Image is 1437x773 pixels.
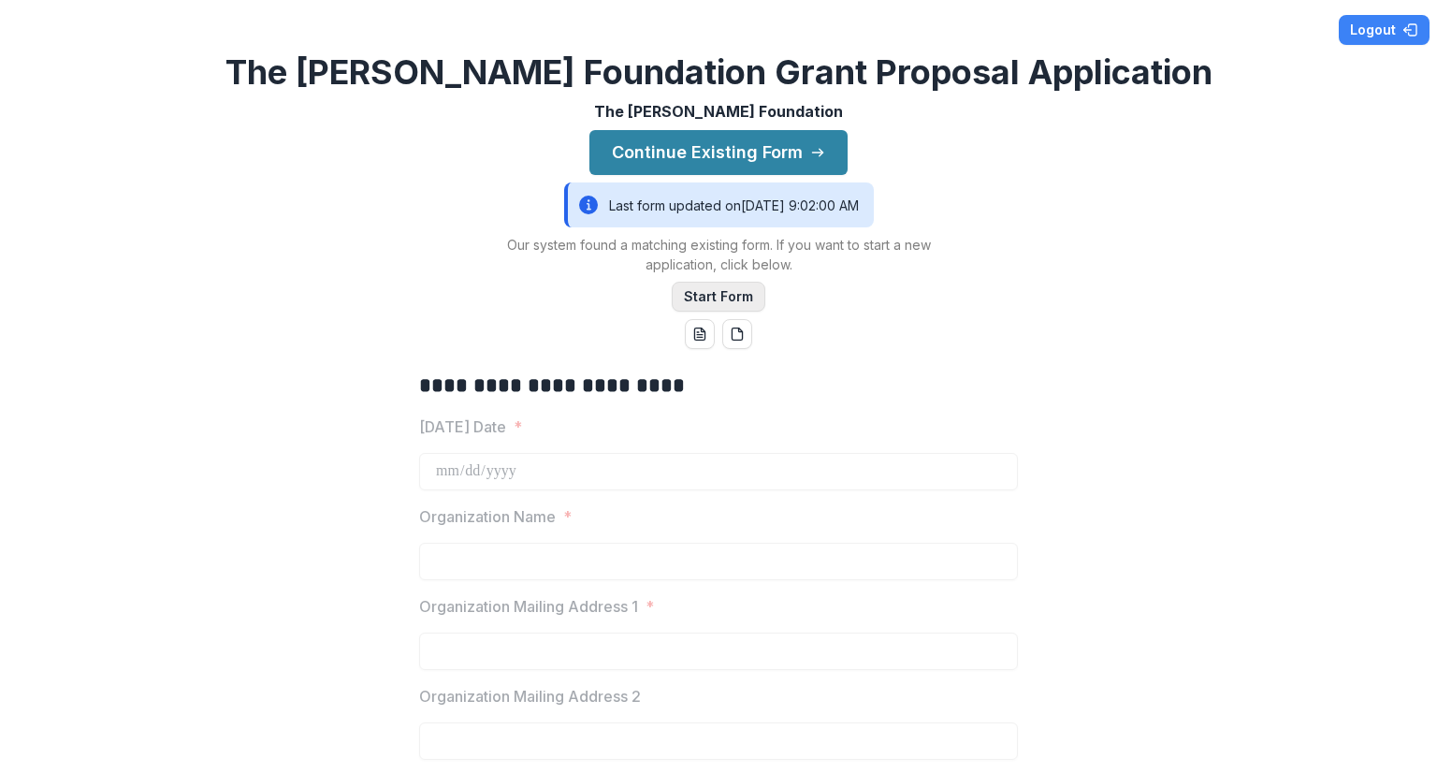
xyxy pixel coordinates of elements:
div: Last form updated on [DATE] 9:02:00 AM [564,182,874,227]
p: Organization Mailing Address 1 [419,595,638,618]
p: Our system found a matching existing form. If you want to start a new application, click below. [485,235,952,274]
p: The [PERSON_NAME] Foundation [594,100,843,123]
button: Logout [1339,15,1430,45]
button: pdf-download [722,319,752,349]
p: Organization Name [419,505,556,528]
p: Organization Mailing Address 2 [419,685,641,707]
h2: The [PERSON_NAME] Foundation Grant Proposal Application [225,52,1212,93]
button: Continue Existing Form [589,130,848,175]
button: word-download [685,319,715,349]
button: Start Form [672,282,765,312]
p: [DATE] Date [419,416,506,438]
